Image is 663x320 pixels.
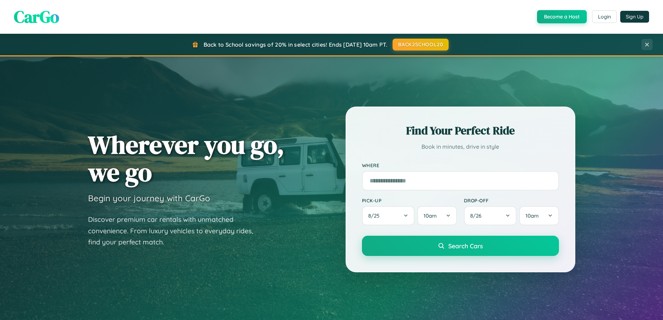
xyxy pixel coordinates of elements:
h3: Begin your journey with CarGo [88,193,210,203]
p: Discover premium car rentals with unmatched convenience. From luxury vehicles to everyday rides, ... [88,214,262,248]
button: Become a Host [537,10,587,23]
h1: Wherever you go, we go [88,131,284,186]
h2: Find Your Perfect Ride [362,123,559,138]
p: Book in minutes, drive in style [362,142,559,152]
label: Where [362,162,559,168]
span: Search Cars [448,242,483,250]
span: 8 / 26 [470,212,485,219]
span: 8 / 25 [368,212,383,219]
span: 10am [526,212,539,219]
label: Pick-up [362,197,457,203]
button: 10am [417,206,457,225]
span: 10am [424,212,437,219]
span: Back to School savings of 20% in select cities! Ends [DATE] 10am PT. [204,41,387,48]
button: BACK2SCHOOL20 [393,39,449,50]
button: Login [592,10,617,23]
span: CarGo [14,5,59,28]
button: 8/26 [464,206,517,225]
button: 10am [519,206,559,225]
button: 8/25 [362,206,415,225]
button: Search Cars [362,236,559,256]
label: Drop-off [464,197,559,203]
button: Sign Up [620,11,649,23]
